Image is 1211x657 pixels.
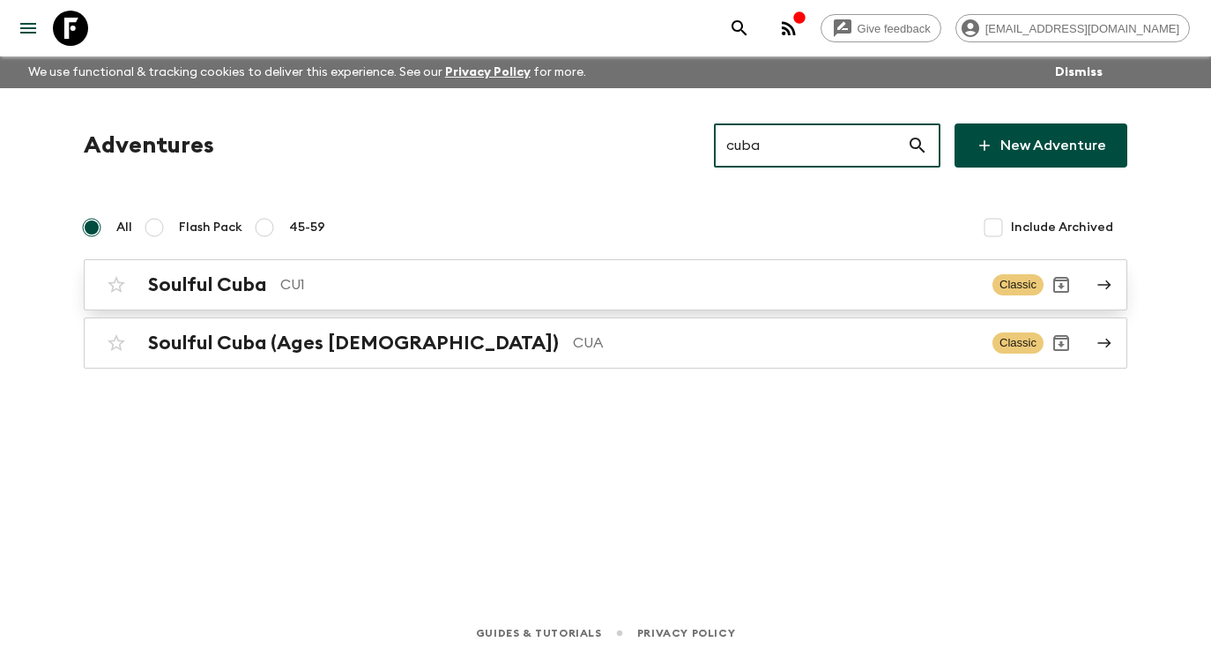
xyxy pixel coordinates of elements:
button: Archive [1044,325,1079,361]
h2: Soulful Cuba (Ages [DEMOGRAPHIC_DATA]) [148,332,559,355]
p: CUA [573,332,978,354]
span: Classic [992,332,1044,354]
span: 45-59 [289,219,325,236]
p: We use functional & tracking cookies to deliver this experience. See our for more. [21,56,593,88]
input: e.g. AR1, Argentina [714,121,907,170]
button: Archive [1044,267,1079,302]
span: Flash Pack [179,219,242,236]
button: menu [11,11,46,46]
a: Soulful Cuba (Ages [DEMOGRAPHIC_DATA])CUAClassicArchive [84,317,1127,369]
a: Guides & Tutorials [476,623,602,643]
button: Dismiss [1051,60,1107,85]
a: Privacy Policy [637,623,735,643]
span: Include Archived [1011,219,1113,236]
a: Soulful CubaCU1ClassicArchive [84,259,1127,310]
a: New Adventure [955,123,1127,168]
button: search adventures [722,11,757,46]
a: Privacy Policy [445,66,531,78]
a: Give feedback [821,14,941,42]
span: All [116,219,132,236]
h2: Soulful Cuba [148,273,266,296]
p: CU1 [280,274,978,295]
span: [EMAIL_ADDRESS][DOMAIN_NAME] [976,22,1189,35]
span: Classic [992,274,1044,295]
h1: Adventures [84,128,214,163]
div: [EMAIL_ADDRESS][DOMAIN_NAME] [955,14,1190,42]
span: Give feedback [848,22,940,35]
